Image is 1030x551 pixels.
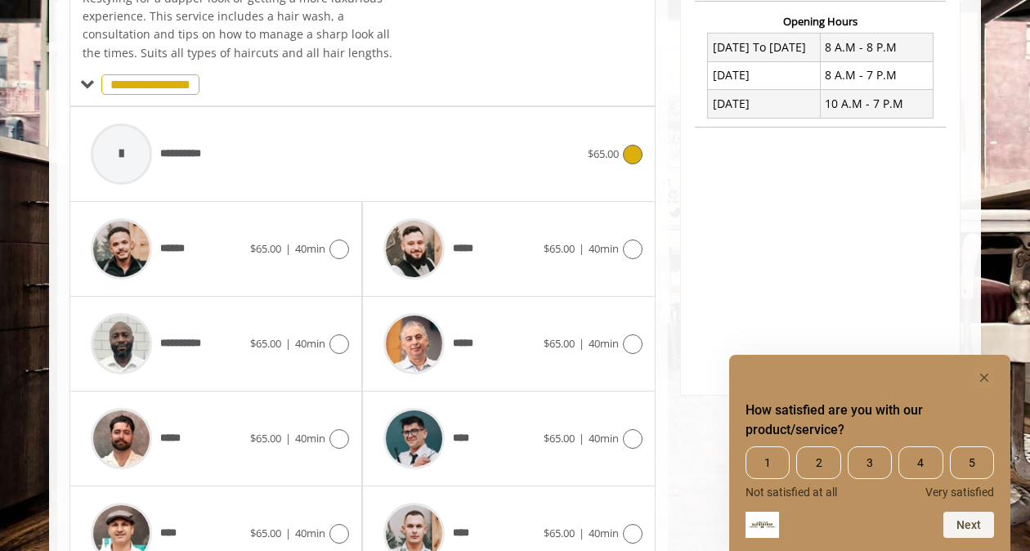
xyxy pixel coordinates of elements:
span: $65.00 [588,146,619,161]
button: Next question [943,512,994,538]
span: | [579,241,584,256]
button: Hide survey [974,368,994,387]
td: 8 A.M - 7 P.M [820,61,933,89]
div: How satisfied are you with our product/service? Select an option from 1 to 5, with 1 being Not sa... [746,368,994,538]
span: | [579,431,584,446]
span: | [285,431,291,446]
span: $65.00 [544,336,575,351]
span: $65.00 [250,431,281,446]
td: [DATE] To [DATE] [708,34,821,61]
span: $65.00 [250,336,281,351]
span: | [579,526,584,540]
span: $65.00 [250,241,281,256]
td: [DATE] [708,61,821,89]
span: $65.00 [544,241,575,256]
span: | [579,336,584,351]
span: $65.00 [544,431,575,446]
span: | [285,336,291,351]
span: | [285,241,291,256]
span: $65.00 [250,526,281,540]
h3: Opening Hours [695,16,946,27]
span: | [285,526,291,540]
span: 2 [796,446,840,479]
td: 8 A.M - 8 P.M [820,34,933,61]
span: 40min [295,526,325,540]
span: 40min [295,241,325,256]
span: 40min [295,431,325,446]
span: $65.00 [544,526,575,540]
span: Very satisfied [925,486,994,499]
span: 40min [589,431,619,446]
span: 40min [589,241,619,256]
span: 40min [589,526,619,540]
span: 5 [950,446,994,479]
span: 40min [589,336,619,351]
span: Not satisfied at all [746,486,837,499]
span: 4 [898,446,943,479]
span: 1 [746,446,790,479]
td: [DATE] [708,90,821,118]
div: How satisfied are you with our product/service? Select an option from 1 to 5, with 1 being Not sa... [746,446,994,499]
td: 10 A.M - 7 P.M [820,90,933,118]
h2: How satisfied are you with our product/service? Select an option from 1 to 5, with 1 being Not sa... [746,401,994,440]
span: 40min [295,336,325,351]
span: 3 [848,446,892,479]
